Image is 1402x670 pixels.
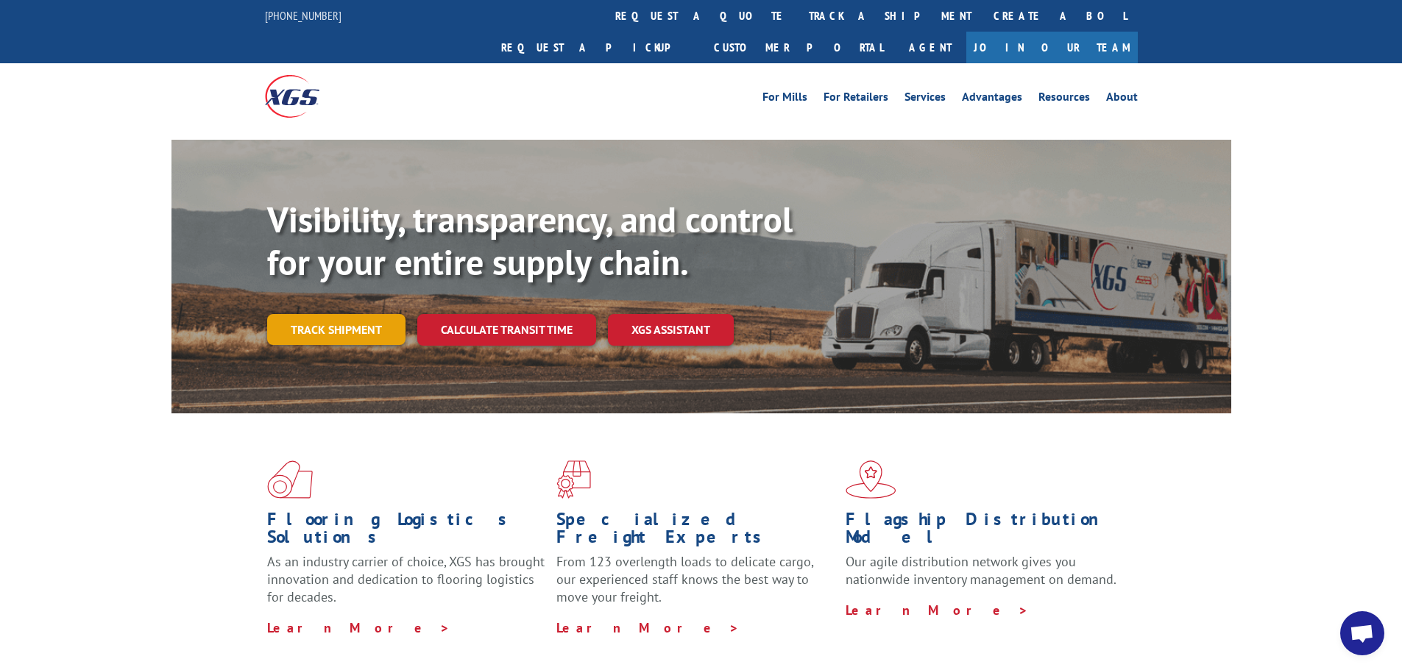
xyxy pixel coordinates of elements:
[846,460,896,499] img: xgs-icon-flagship-distribution-model-red
[703,32,894,63] a: Customer Portal
[894,32,966,63] a: Agent
[966,32,1138,63] a: Join Our Team
[267,460,313,499] img: xgs-icon-total-supply-chain-intelligence-red
[267,314,406,345] a: Track shipment
[762,91,807,107] a: For Mills
[846,602,1029,619] a: Learn More >
[846,510,1124,553] h1: Flagship Distribution Model
[824,91,888,107] a: For Retailers
[904,91,946,107] a: Services
[267,510,545,553] h1: Flooring Logistics Solutions
[556,553,835,619] p: From 123 overlength loads to delicate cargo, our experienced staff knows the best way to move you...
[267,196,793,285] b: Visibility, transparency, and control for your entire supply chain.
[608,314,734,346] a: XGS ASSISTANT
[267,619,450,636] a: Learn More >
[267,553,545,605] span: As an industry carrier of choice, XGS has brought innovation and dedication to flooring logistics...
[962,91,1022,107] a: Advantages
[490,32,703,63] a: Request a pickup
[556,619,740,636] a: Learn More >
[1106,91,1138,107] a: About
[1340,611,1384,655] div: Open chat
[1038,91,1090,107] a: Resources
[417,314,596,346] a: Calculate transit time
[265,8,341,23] a: [PHONE_NUMBER]
[556,460,591,499] img: xgs-icon-focused-on-flooring-red
[556,510,835,553] h1: Specialized Freight Experts
[846,553,1116,588] span: Our agile distribution network gives you nationwide inventory management on demand.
